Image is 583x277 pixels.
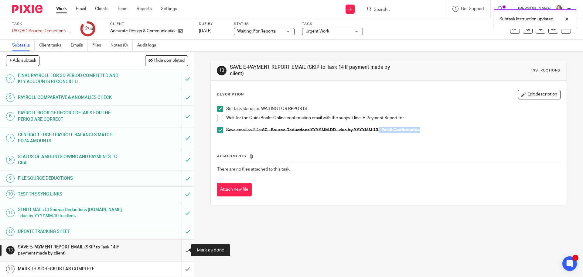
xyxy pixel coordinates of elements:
div: 13 [217,66,227,75]
p: Set task status to: WAITING FOR REPORTS [226,106,560,112]
p: Wait for the QuickBooks Online confirmation email with the subject line: E-Payment Report for [226,115,560,121]
button: + Add subtask [6,55,39,66]
a: Client tasks [39,40,66,51]
strong: - Email Confirmation [379,128,420,132]
a: Reports [137,6,152,12]
h1: TEST THE SYNC LINKS [18,190,123,199]
img: Pixie [12,5,43,13]
h1: FILE SOURCE DEDUCTIONS [18,174,123,183]
span: [DATE] [199,29,212,33]
p: Subtask instruction updated. [499,16,554,22]
a: Emails [71,40,88,51]
a: Team [118,6,128,12]
div: PA QBO Source Deductions - Semi-Monthly 25th - Confirm & PD7A Preparation Checklist [12,28,73,34]
button: Attach new file [217,183,252,196]
div: 11 [6,209,15,217]
div: 12 [82,25,93,32]
span: There are no files attached to this task. [217,167,290,171]
p: Save email as PDF: [226,127,560,133]
div: 2 [572,255,578,261]
a: Clients [95,6,108,12]
div: 6 [6,112,15,121]
a: Files [92,40,106,51]
div: 10 [6,190,15,199]
h1: PAYROLL BOOK OF RECORD DETAILS FOR THE PERIOD ARE CORRECT [18,109,123,124]
a: Settings [161,6,177,12]
div: PA QBO Source Deductions - Semi-Monthly 25th - Confirm &amp; PD7A Preparation Checklist [12,28,73,34]
p: Accurate Design & Communication Inc [110,28,175,34]
div: 9 [6,174,15,183]
a: Notes (0) [111,40,133,51]
h1: SEND EMAIL: CI Source Deductions [DOMAIN_NAME] - due by YYYY.MM.10 to client. [18,205,123,221]
h1: GENERAL LEDGER PAYROLL BALANCES MATCH PD7A AMOUNTS [18,130,123,146]
button: Hide completed [145,55,188,66]
h1: MARK THIS CHECKLIST AS COMPLETE [18,265,123,274]
h1: PAYROLL COMPARATIVE & ANOMALIES CHECK [18,93,123,102]
div: 7 [6,134,15,142]
strong: AC - Source Deductions YYYY.MM.DD - due by YYYY.MM.10 [262,128,378,132]
span: Attachments [217,154,246,158]
label: Client [110,22,191,26]
h1: FINAL PAYROLL FOR SD PERIOD COMPLETED AND KEY ACCOUNTS RECONCILED [18,71,123,87]
h1: SAVE E-PAYMENT REPORT EMAIL (SKIP to Task 14 if payment made by client) [18,243,123,258]
div: Instructions [531,68,561,73]
div: 13 [6,246,15,254]
div: 5 [6,93,15,102]
span: Waiting: For Reports [237,29,276,33]
a: Work [56,6,67,12]
h1: STATUS OF AMOUNTS OWING AND PAYMENTS TO CRA [18,152,123,168]
label: Due by [199,22,226,26]
img: KC%20Photo.jpg [554,4,564,14]
label: Status [234,22,295,26]
a: Subtasks [12,40,35,51]
span: Hide completed [154,58,185,63]
a: Email [76,6,86,12]
div: 8 [6,156,15,164]
div: 12 [6,227,15,236]
p: Description [217,92,244,97]
h1: UPDATE TRACKING SHEET [18,227,123,236]
h1: SAVE E-PAYMENT REPORT EMAIL (SKIP to Task 14 if payment made by client) [230,64,402,77]
span: Urgent Work [305,29,329,33]
div: 14 [6,265,15,273]
small: /14 [88,27,93,31]
button: Edit description [518,90,561,99]
div: 4 [6,74,15,83]
label: Task [12,22,73,26]
a: Audit logs [137,40,161,51]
